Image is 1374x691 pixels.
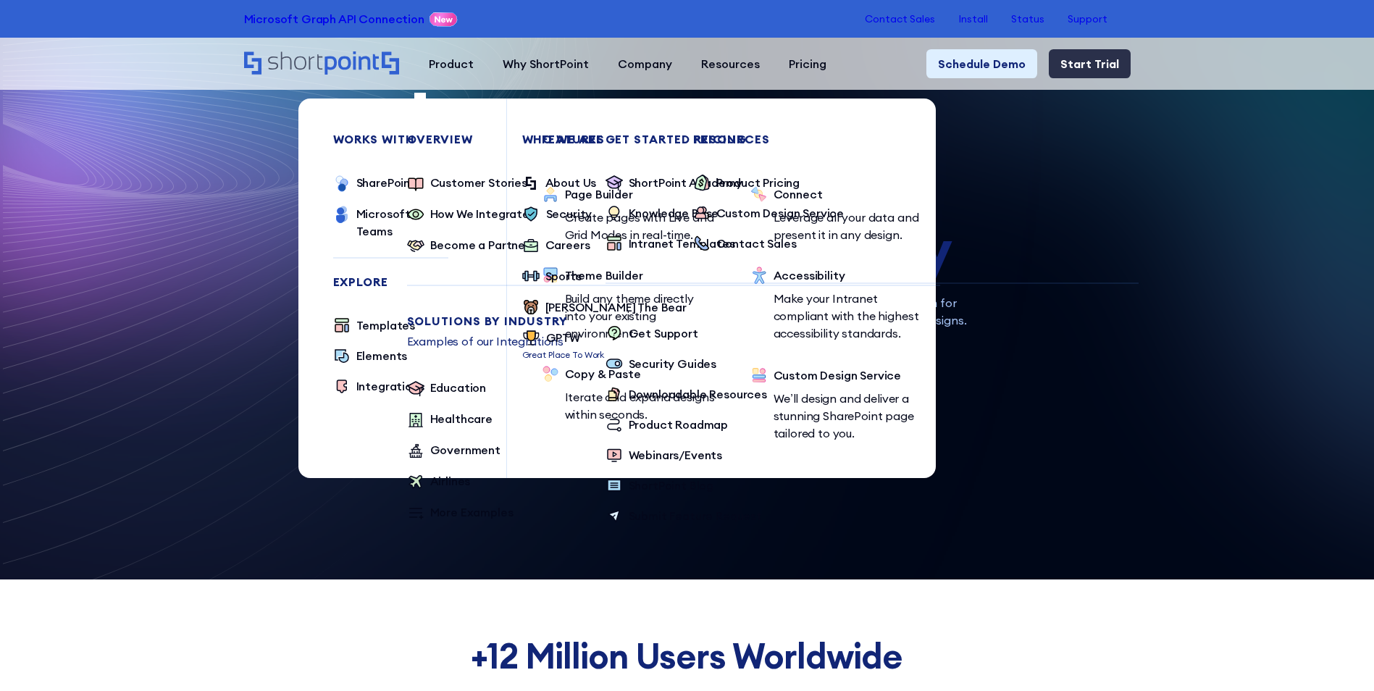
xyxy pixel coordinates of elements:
[716,204,845,222] div: Custom Design Service
[629,204,719,222] div: Knowledge Base
[629,385,767,403] div: Downloadable Resources
[926,49,1037,78] a: Schedule Demo
[430,379,487,396] div: Education
[244,10,424,28] a: Microsoft Graph API Connection
[603,49,687,78] a: Company
[545,236,590,254] div: Careers
[687,49,774,78] a: Resources
[606,174,742,193] a: ShortPoint Academy
[430,441,500,458] div: Government
[333,174,416,193] a: SharePoint
[430,410,493,427] div: Healthcare
[629,324,698,342] div: Get Support
[522,236,590,256] a: Careers
[407,133,940,145] div: Overview
[356,317,416,334] div: Templates
[716,235,797,252] div: Contact Sales
[407,472,471,492] a: Airlines
[606,446,723,465] a: Webinars/Events
[333,133,448,145] div: works with
[522,267,582,287] a: Sports
[407,441,500,461] a: Government
[629,235,735,252] div: Intranet Templates
[958,13,988,25] a: Install
[430,174,527,191] div: Customer Stories
[430,236,529,254] div: Become a Partner
[606,477,714,495] a: ShortPoint Blog
[407,315,940,327] div: Solutions by Industry
[503,55,589,72] div: Why ShortPoint
[865,13,935,25] a: Contact Sales
[488,49,603,78] a: Why ShortPoint
[606,416,729,435] a: Product Roadmap
[244,162,1131,277] h1: SharePoint Design has never been
[545,174,597,191] div: About Us
[606,507,762,526] a: Submit Feature Request
[333,377,424,396] a: Integrations
[333,205,448,240] a: Microsoft Teams
[545,298,687,316] div: [PERSON_NAME] The Bear
[356,377,424,395] div: Integrations
[1068,13,1107,25] a: Support
[693,174,800,193] a: Product Pricing
[430,503,514,521] div: More Examples
[407,410,493,430] a: Healthcare
[629,507,762,524] div: Submit Feature Request
[1049,49,1131,78] a: Start Trial
[716,174,800,191] div: Product Pricing
[407,379,487,398] a: Education
[407,503,514,523] a: More Examples
[629,446,723,464] div: Webinars/Events
[407,332,940,350] p: Examples of our Integrations
[606,355,717,374] a: Security Guides
[693,133,1226,145] div: pricing
[1011,13,1044,25] a: Status
[606,324,698,343] a: Get Support
[522,298,687,317] a: [PERSON_NAME] The Bear
[606,204,719,223] a: Knowledge Base
[407,205,529,225] a: How We Integrate
[546,329,580,346] div: GPTW
[522,205,592,225] a: Security
[774,49,841,78] a: Pricing
[789,55,826,72] div: Pricing
[430,205,529,222] div: How We Integrate
[407,236,529,256] a: Become a Partner
[606,235,735,254] a: Intranet Templates
[693,235,797,254] a: Contact Sales
[333,276,448,288] div: Explore
[224,637,1151,676] h2: +12 Million Users Worldwide
[546,205,592,222] div: Security
[545,267,582,285] div: Sports
[629,416,729,433] div: Product Roadmap
[356,174,416,191] div: SharePoint
[606,385,767,404] a: Downloadable Resources
[333,317,416,335] a: Templates
[244,51,400,76] a: Home
[629,477,714,494] div: ShortPoint Blog
[522,348,605,361] p: Great Place To Work
[407,174,527,193] a: Customer Stories
[693,204,845,223] a: Custom Design Service
[430,472,471,490] div: Airlines
[606,133,1139,145] div: Get Started Resources
[414,49,488,78] a: Product
[618,55,672,72] div: Company
[629,174,742,191] div: ShortPoint Academy
[333,347,408,366] a: Elements
[522,329,605,348] a: GPTW
[629,355,717,372] div: Security Guides
[522,174,597,193] a: About Us
[356,205,448,240] div: Microsoft Teams
[522,133,1055,145] div: Who we are
[429,55,474,72] div: Product
[701,55,760,72] div: Resources
[356,347,408,364] div: Elements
